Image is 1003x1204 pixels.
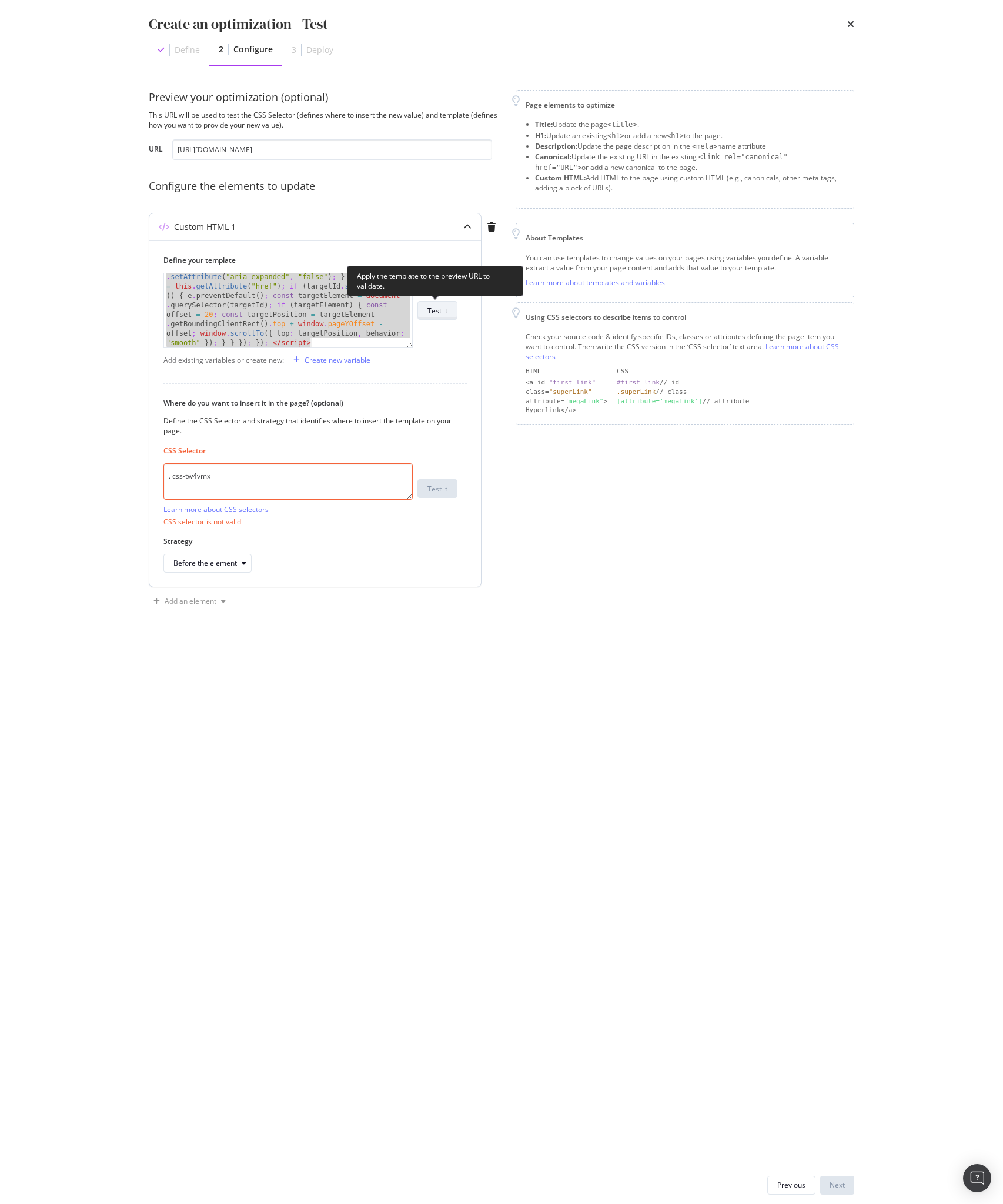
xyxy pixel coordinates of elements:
[292,44,296,56] div: 3
[617,397,844,406] div: // attribute
[847,14,854,34] div: times
[149,179,502,194] div: Configure the elements to update
[526,332,844,362] div: Check your source code & identify specific IDs, classes or attributes defining the page item you ...
[526,100,844,110] div: Page elements to optimize
[163,416,457,436] div: Define the CSS Selector and strategy that identifies where to insert the template on your page.
[163,504,269,514] a: Learn more about CSS selectors
[617,379,660,386] div: #first-link
[163,517,457,527] div: CSS selector is not valid
[163,463,413,500] textarea: . css-tw4vmx
[535,152,571,162] strong: Canonical:
[692,142,717,150] span: <meta>
[830,1180,845,1190] div: Next
[535,173,586,183] strong: Custom HTML:
[219,44,223,55] div: 2
[149,144,163,157] label: URL
[289,350,370,369] button: Create new variable
[163,554,252,573] button: Before the element
[173,560,237,567] div: Before the element
[564,397,603,405] div: "megaLink"
[427,306,447,316] div: Test it
[526,406,607,415] div: Hyperlink</a>
[149,110,502,130] div: This URL will be used to test the CSS Selector (defines where to insert the new value) and templa...
[427,484,447,494] div: Test it
[617,397,703,405] div: [attribute='megaLink']
[549,388,592,396] div: "superLink"
[617,387,844,397] div: // class
[535,173,844,193] li: Add HTML to the page using custom HTML (e.g., canonicals, other meta tags, adding a block of URLs).
[172,139,492,160] input: https://www.example.com
[526,342,839,362] a: Learn more about CSS selectors
[617,378,844,387] div: // id
[820,1176,854,1195] button: Next
[535,119,844,130] li: Update the page .
[535,131,844,141] li: Update an existing or add a new to the page.
[535,141,577,151] strong: Description:
[305,355,370,365] div: Create new variable
[617,367,844,376] div: CSS
[526,397,607,406] div: attribute= >
[174,221,236,233] div: Custom HTML 1
[535,131,546,141] strong: H1:
[617,388,656,396] div: .superLink
[163,536,457,546] label: Strategy
[163,398,457,408] label: Where do you want to insert it in the page? (optional)
[535,119,553,129] strong: Title:
[607,121,637,129] span: <title>
[535,152,844,173] li: Update the existing URL in the existing or add a new canonical to the page.
[535,141,844,152] li: Update the page description in the name attribute
[175,44,200,56] div: Define
[526,378,607,387] div: <a id=
[607,132,624,140] span: <h1>
[767,1176,815,1195] button: Previous
[149,14,328,34] div: Create an optimization - Test
[347,266,523,296] div: Apply the template to the preview URL to validate.
[417,479,457,498] button: Test it
[526,233,844,243] div: About Templates
[549,379,596,386] div: "first-link"
[163,255,457,265] label: Define your template
[526,387,607,397] div: class=
[526,312,844,322] div: Using CSS selectors to describe items to control
[149,592,230,611] button: Add an element
[667,132,684,140] span: <h1>
[163,355,284,365] div: Add existing variables or create new:
[963,1164,991,1192] div: Open Intercom Messenger
[417,301,457,320] button: Test it
[163,446,457,456] label: CSS Selector
[777,1180,805,1190] div: Previous
[165,598,216,605] div: Add an element
[526,277,665,287] a: Learn more about templates and variables
[233,44,273,55] div: Configure
[535,153,788,172] span: <link rel="canonical" href="URL">
[526,367,607,376] div: HTML
[526,253,844,273] div: You can use templates to change values on your pages using variables you define. A variable extra...
[149,90,502,105] div: Preview your optimization (optional)
[306,44,333,56] div: Deploy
